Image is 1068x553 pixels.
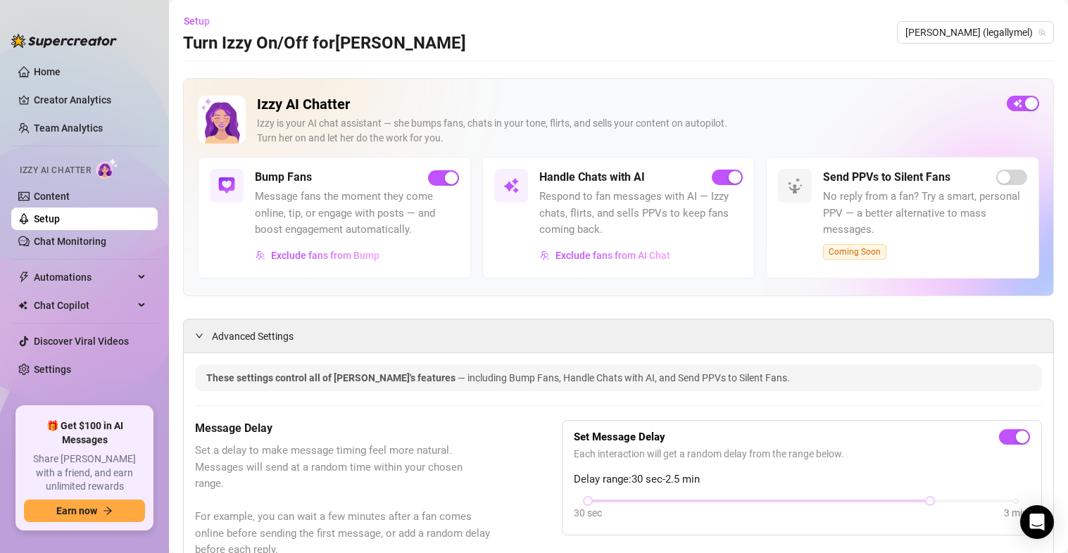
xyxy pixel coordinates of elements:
h3: Turn Izzy On/Off for [PERSON_NAME] [183,32,466,55]
span: Message fans the moment they come online, tip, or engage with posts — and boost engagement automa... [255,189,459,239]
img: Izzy AI Chatter [198,96,246,144]
img: Chat Copilot [18,300,27,310]
button: Exclude fans from Bump [255,244,380,267]
span: thunderbolt [18,272,30,283]
img: svg%3e [786,177,803,194]
span: Earn now [56,505,97,516]
span: Share [PERSON_NAME] with a friend, and earn unlimited rewards [24,452,145,494]
div: Open Intercom Messenger [1020,505,1054,539]
a: Home [34,66,61,77]
span: These settings control all of [PERSON_NAME]'s features [206,372,458,383]
a: Discover Viral Videos [34,336,129,347]
h5: Send PPVs to Silent Fans [823,169,950,186]
a: Team Analytics [34,122,103,134]
span: Exclude fans from Bump [271,250,379,261]
img: svg%3e [256,250,265,260]
div: 30 sec [574,505,602,521]
a: Content [34,191,70,202]
img: svg%3e [218,177,235,194]
span: expanded [195,331,203,340]
h5: Bump Fans [255,169,312,186]
div: Izzy is your AI chat assistant — she bumps fans, chats in your tone, flirts, and sells your conte... [257,116,995,146]
img: logo-BBDzfeDw.svg [11,34,117,48]
a: Settings [34,364,71,375]
span: Delay range: 30 sec - 2.5 min [574,471,1030,488]
span: Automations [34,266,134,288]
button: Setup [183,10,221,32]
a: Chat Monitoring [34,236,106,247]
span: Chat Copilot [34,294,134,317]
span: team [1038,28,1046,37]
span: Izzy AI Chatter [20,164,91,177]
div: 3 min [1004,505,1028,521]
a: Setup [34,213,60,224]
button: Earn nowarrow-right [24,500,145,522]
span: arrow-right [103,506,113,516]
span: Each interaction will get a random delay from the range below. [574,446,1030,462]
span: Coming Soon [823,244,886,260]
span: Melanie (legallymel) [905,22,1045,43]
h2: Izzy AI Chatter [257,96,995,113]
button: Exclude fans from AI Chat [539,244,671,267]
div: expanded [195,328,212,343]
span: Respond to fan messages with AI — Izzy chats, flirts, and sells PPVs to keep fans coming back. [539,189,743,239]
strong: Set Message Delay [574,431,665,443]
h5: Message Delay [195,420,491,437]
span: Exclude fans from AI Chat [555,250,670,261]
h5: Handle Chats with AI [539,169,645,186]
span: Advanced Settings [212,329,294,344]
img: svg%3e [503,177,520,194]
span: Setup [184,15,210,27]
a: Creator Analytics [34,89,146,111]
span: No reply from a fan? Try a smart, personal PPV — a better alternative to mass messages. [823,189,1027,239]
span: 🎁 Get $100 in AI Messages [24,419,145,447]
span: — including Bump Fans, Handle Chats with AI, and Send PPVs to Silent Fans. [458,372,790,383]
img: svg%3e [540,250,550,260]
img: AI Chatter [96,158,118,179]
